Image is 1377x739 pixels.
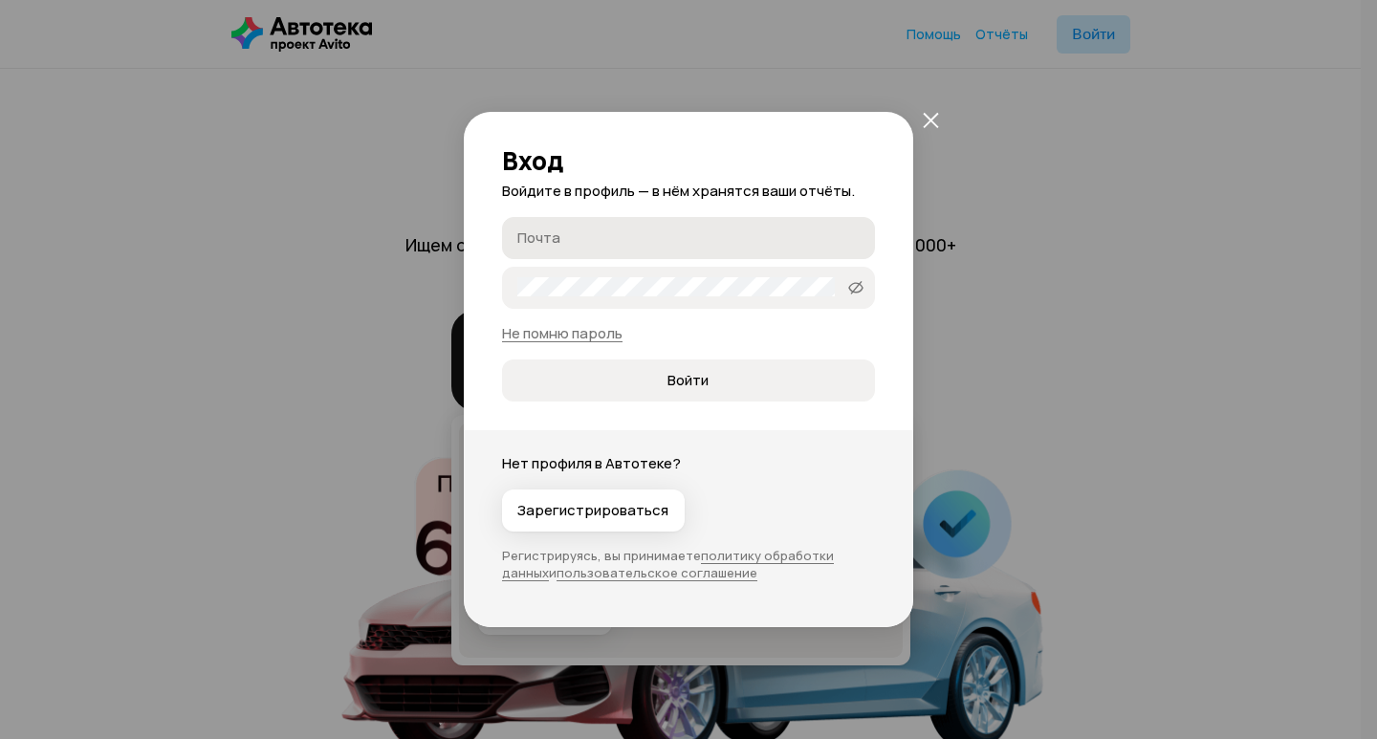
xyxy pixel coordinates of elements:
p: Нет профиля в Автотеке? [502,453,875,474]
button: Зарегистрироваться [502,489,685,532]
a: пользовательское соглашение [557,564,757,581]
input: Почта [517,228,865,247]
p: Регистрируясь, вы принимаете и [502,547,875,581]
a: Не помню пароль [502,323,623,343]
button: Войти [502,359,875,402]
span: Войти [667,371,709,390]
a: политику обработки данных [502,547,834,581]
span: Зарегистрироваться [517,501,668,520]
button: закрыть [913,102,948,137]
p: Войдите в профиль — в нём хранятся ваши отчёты. [502,181,875,202]
h2: Вход [502,146,875,175]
